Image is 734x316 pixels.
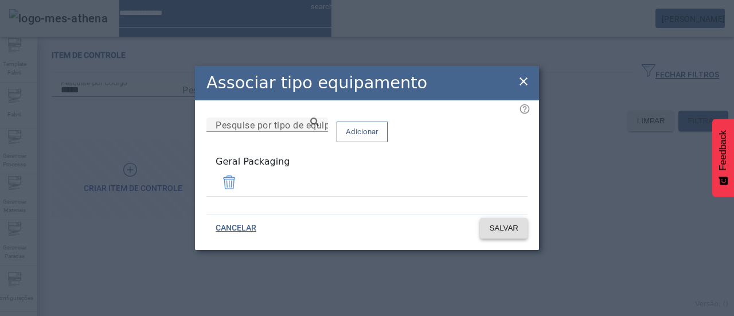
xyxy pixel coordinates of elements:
button: SALVAR [480,218,528,239]
span: Adicionar [346,126,378,138]
button: CANCELAR [206,218,266,239]
button: Adicionar [337,122,388,142]
span: SALVAR [489,223,518,234]
h2: Associar tipo equipamento [206,71,427,95]
span: CANCELAR [216,223,256,234]
span: Feedback [718,130,728,170]
input: Number [216,118,319,132]
div: Geral Packaging [216,155,518,169]
button: Feedback - Mostrar pesquisa [712,119,734,197]
mat-label: Pesquise por tipo de equipamento [216,119,362,130]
